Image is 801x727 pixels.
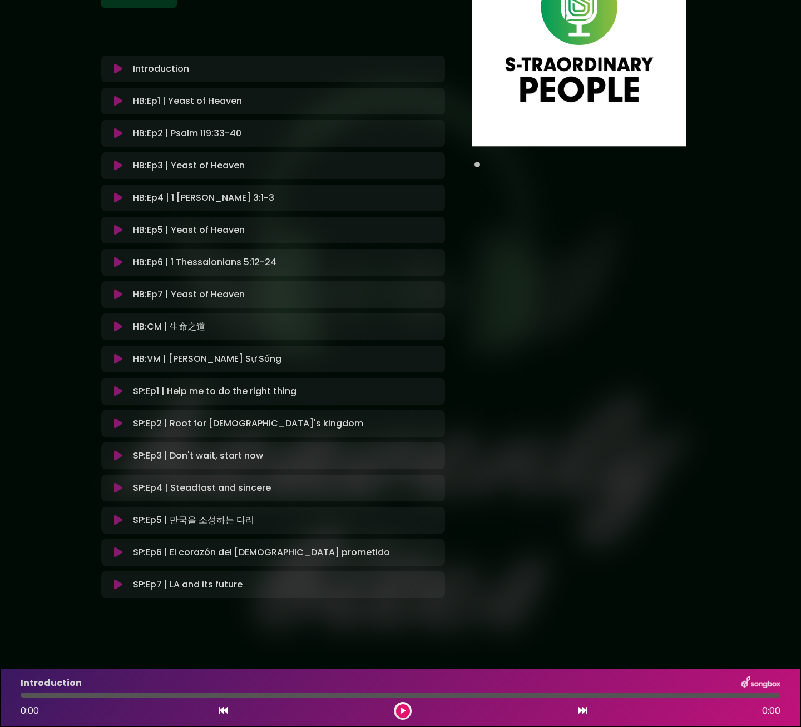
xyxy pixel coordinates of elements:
p: HB:Ep7 | Yeast of Heaven [133,288,245,301]
p: HB:VM | [PERSON_NAME] Sự Sống [133,352,281,366]
p: SP:Ep1 | Help me to do the right thing [133,385,296,398]
p: HB:Ep1 | Yeast of Heaven [133,94,242,108]
p: SP:Ep5 | 만국을 소성하는 다리 [133,514,254,527]
p: SP:Ep4 | Steadfast and sincere [133,481,271,495]
p: SP:Ep6 | El corazón del [DEMOGRAPHIC_DATA] prometido [133,546,390,559]
p: SP:Ep7 | LA and its future [133,578,243,591]
p: HB:Ep4 | 1 [PERSON_NAME] 3:1-3 [133,191,274,205]
p: HB:Ep5 | Yeast of Heaven [133,223,245,237]
p: HB:Ep6 | 1 Thessalonians 5:12-24 [133,256,276,269]
p: SP:Ep3 | Don't wait, start now [133,449,263,462]
p: HB:Ep3 | Yeast of Heaven [133,159,245,172]
p: Introduction [133,62,189,76]
p: HB:Ep2 | Psalm 119:33-40 [133,127,241,140]
p: SP:Ep2 | Root for [DEMOGRAPHIC_DATA]'s kingdom [133,417,363,430]
p: HB:CM | 生命之道 [133,320,205,333]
